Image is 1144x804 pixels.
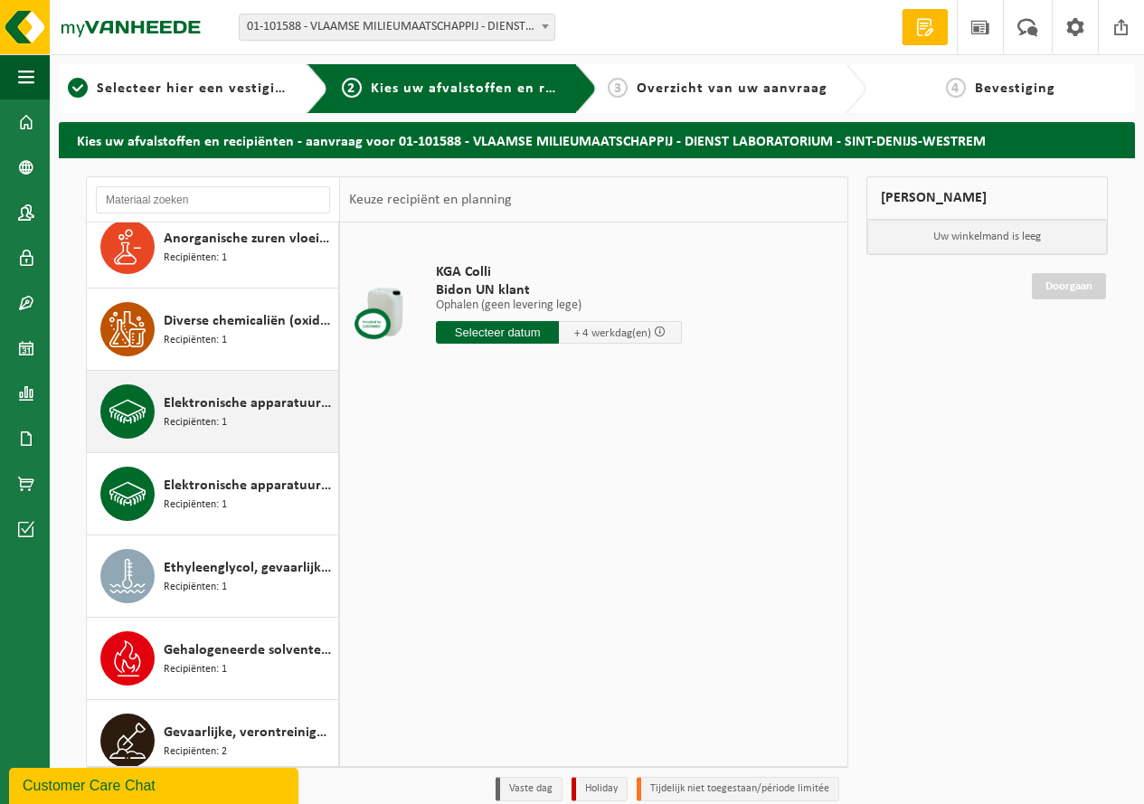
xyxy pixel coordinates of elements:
[1032,273,1106,299] a: Doorgaan
[436,281,682,299] span: Bidon UN klant
[371,81,619,96] span: Kies uw afvalstoffen en recipiënten
[9,764,302,804] iframe: chat widget
[164,414,227,431] span: Recipiënten: 1
[164,579,227,596] span: Recipiënten: 1
[240,14,554,40] span: 01-101588 - VLAAMSE MILIEUMAATSCHAPPIJ - DIENST LABORATORIUM - SINT-DENIJS-WESTREM
[97,81,292,96] span: Selecteer hier een vestiging
[164,310,334,332] span: Diverse chemicaliën (oxiderend)
[239,14,555,41] span: 01-101588 - VLAAMSE MILIEUMAATSCHAPPIJ - DIENST LABORATORIUM - SINT-DENIJS-WESTREM
[608,78,628,98] span: 3
[87,535,339,618] button: Ethyleenglycol, gevaarlijk in 200l Recipiënten: 1
[572,777,628,801] li: Holiday
[867,220,1108,254] p: Uw winkelmand is leeg
[68,78,292,99] a: 1Selecteer hier een vestiging
[340,177,521,222] div: Keuze recipiënt en planning
[164,250,227,267] span: Recipiënten: 1
[574,327,651,339] span: + 4 werkdag(en)
[637,777,839,801] li: Tijdelijk niet toegestaan/période limitée
[87,206,339,288] button: Anorganische zuren vloeibaar in kleinverpakking Recipiënten: 1
[87,288,339,371] button: Diverse chemicaliën (oxiderend) Recipiënten: 1
[164,475,334,497] span: Elektronische apparatuur (KV) koelvries (huishoudelijk)
[164,639,334,661] span: Gehalogeneerde solventen in kleinverpakking
[164,393,334,414] span: Elektronische apparatuur - overige (OVE)
[975,81,1055,96] span: Bevestiging
[436,321,559,344] input: Selecteer datum
[87,700,339,782] button: Gevaarlijke, verontreinigde grond Recipiënten: 2
[68,78,88,98] span: 1
[59,122,1135,157] h2: Kies uw afvalstoffen en recipiënten - aanvraag voor 01-101588 - VLAAMSE MILIEUMAATSCHAPPIJ - DIEN...
[164,722,334,743] span: Gevaarlijke, verontreinigde grond
[637,81,827,96] span: Overzicht van uw aanvraag
[866,176,1109,220] div: [PERSON_NAME]
[436,263,682,281] span: KGA Colli
[164,743,227,761] span: Recipiënten: 2
[87,453,339,535] button: Elektronische apparatuur (KV) koelvries (huishoudelijk) Recipiënten: 1
[87,618,339,700] button: Gehalogeneerde solventen in kleinverpakking Recipiënten: 1
[96,186,330,213] input: Materiaal zoeken
[436,299,682,312] p: Ophalen (geen levering lege)
[342,78,362,98] span: 2
[164,228,334,250] span: Anorganische zuren vloeibaar in kleinverpakking
[496,777,563,801] li: Vaste dag
[87,371,339,453] button: Elektronische apparatuur - overige (OVE) Recipiënten: 1
[164,497,227,514] span: Recipiënten: 1
[164,557,334,579] span: Ethyleenglycol, gevaarlijk in 200l
[164,332,227,349] span: Recipiënten: 1
[946,78,966,98] span: 4
[164,661,227,678] span: Recipiënten: 1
